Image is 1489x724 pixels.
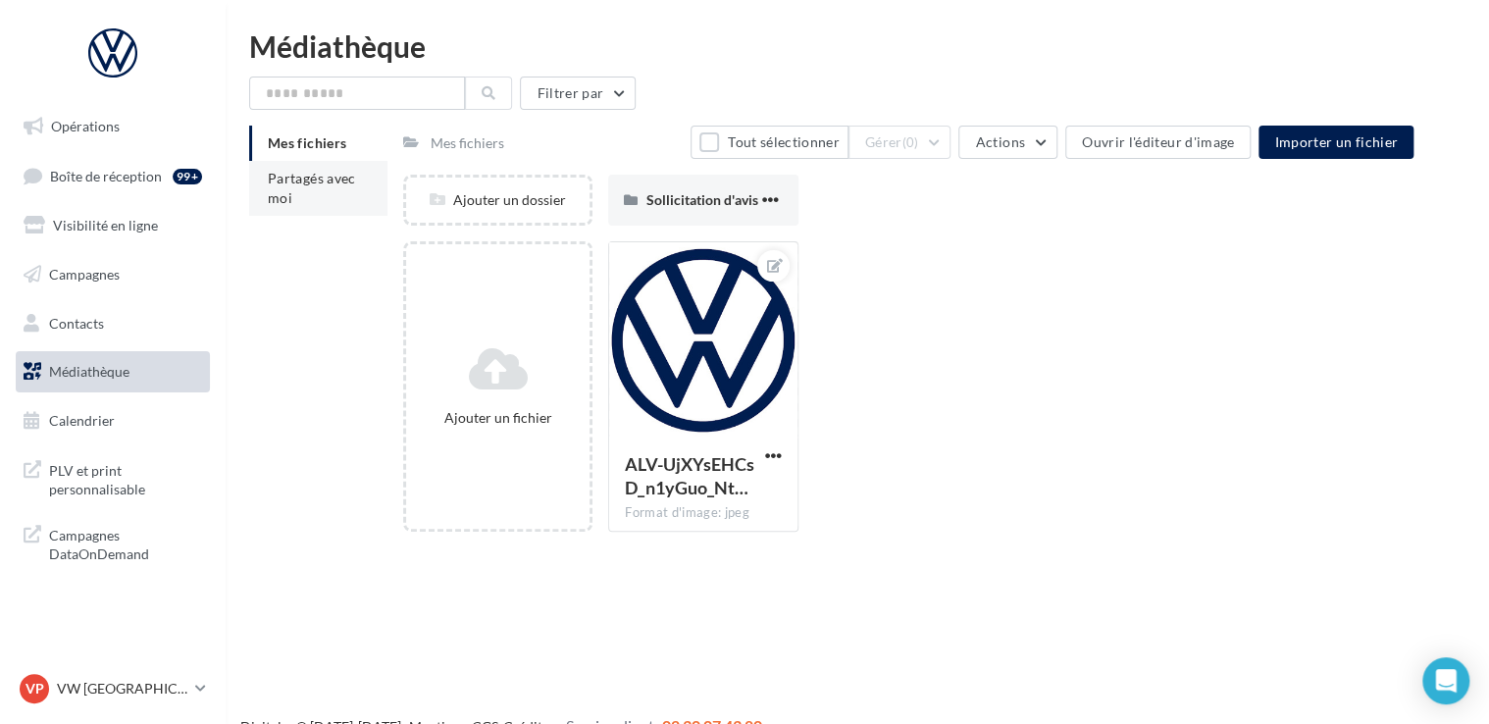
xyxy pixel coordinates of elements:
span: Campagnes [49,266,120,283]
span: Boîte de réception [50,167,162,183]
a: Campagnes DataOnDemand [12,514,214,572]
span: Sollicitation d'avis [645,191,757,208]
span: (0) [902,134,919,150]
div: Ajouter un fichier [414,408,582,428]
span: Opérations [51,118,120,134]
p: VW [GEOGRAPHIC_DATA] 13 [57,679,187,698]
a: Médiathèque [12,351,214,392]
a: VP VW [GEOGRAPHIC_DATA] 13 [16,670,210,707]
div: Ajouter un dossier [406,190,590,210]
a: Visibilité en ligne [12,205,214,246]
button: Actions [958,126,1056,159]
a: Contacts [12,303,214,344]
span: PLV et print personnalisable [49,457,202,499]
div: Format d'image: jpeg [625,504,781,522]
button: Tout sélectionner [691,126,847,159]
a: PLV et print personnalisable [12,449,214,507]
span: Contacts [49,314,104,331]
div: Open Intercom Messenger [1422,657,1469,704]
span: Calendrier [49,412,115,429]
span: ALV-UjXYsEHCsD_n1yGuo_NtE1wLW2BVHzVJaodB2oYpCrI6W4PwNmay [625,453,753,498]
span: Campagnes DataOnDemand [49,522,202,564]
button: Filtrer par [520,77,636,110]
a: Campagnes [12,254,214,295]
span: Visibilité en ligne [53,217,158,233]
span: Actions [975,133,1024,150]
span: Médiathèque [49,363,129,380]
span: Mes fichiers [268,134,346,151]
div: 99+ [173,169,202,184]
button: Importer un fichier [1258,126,1413,159]
a: Boîte de réception99+ [12,155,214,197]
div: Médiathèque [249,31,1465,61]
span: Partagés avec moi [268,170,356,206]
span: Importer un fichier [1274,133,1398,150]
span: VP [26,679,44,698]
button: Ouvrir l'éditeur d'image [1065,126,1251,159]
div: Mes fichiers [431,133,504,153]
a: Opérations [12,106,214,147]
a: Calendrier [12,400,214,441]
button: Gérer(0) [848,126,951,159]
